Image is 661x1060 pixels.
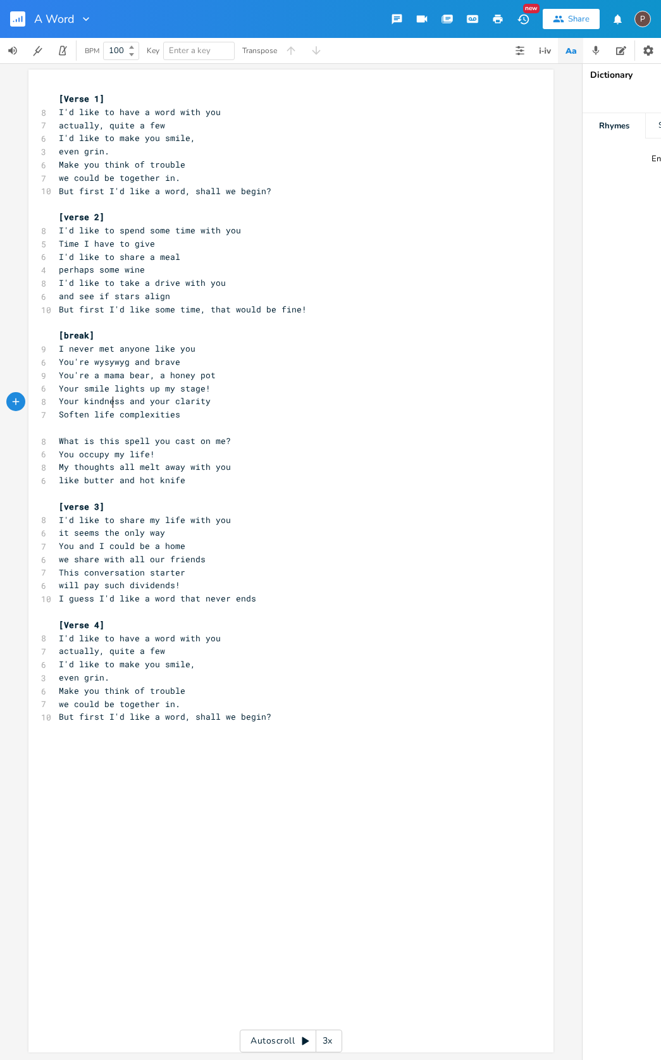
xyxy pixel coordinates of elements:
span: Enter a key [169,45,211,56]
span: we could be together in. [59,172,180,183]
span: Time I have to give [59,238,155,249]
span: actually, quite a few [59,120,165,131]
span: I guess I'd like a word that never ends [59,593,256,604]
button: Share [543,9,600,29]
span: even grin. [59,672,109,683]
span: [Verse 1] [59,93,104,104]
span: But first I'd like some time, that would be fine! [59,304,307,315]
span: even grin. [59,145,109,157]
div: New [523,4,540,13]
span: Your kindness and your clarity [59,395,211,407]
span: This conversation starter [59,567,185,578]
span: I'd like to make you smile, [59,132,195,144]
button: P [634,4,651,34]
span: A Word [34,13,75,25]
span: But first I'd like a word, shall we begin? [59,711,271,722]
span: You're a mama bear, a honey pot [59,369,216,381]
span: actually, quite a few [59,645,165,656]
div: Key [147,47,159,54]
span: I'd like to share a meal [59,251,180,262]
div: 3x [316,1030,339,1052]
span: [Verse 4] [59,619,104,631]
div: Share [568,13,590,25]
div: Rhymes [583,113,645,139]
div: BPM [85,47,99,54]
span: I never met anyone like you [59,343,195,354]
span: Your smile lights up my stage! [59,383,211,394]
span: [verse 3] [59,501,104,512]
span: You and I could be a home [59,540,185,552]
span: we could be together in. [59,698,180,710]
span: I'd like to spend some time with you [59,225,241,236]
span: [verse 2] [59,211,104,223]
span: I'd like to have a word with you [59,106,221,118]
span: What is this spell you cast on me? [59,435,231,447]
div: Autoscroll [240,1030,342,1052]
span: I'd like to share my life with you [59,514,231,526]
div: Transpose [242,47,277,54]
span: [break] [59,330,94,341]
span: I'd like to have a word with you [59,632,221,644]
span: You're wysywyg and brave [59,356,180,367]
span: perhaps some wine [59,264,145,275]
span: I'd like to make you smile, [59,658,195,670]
span: like butter and hot knife [59,474,185,486]
span: and see if stars align [59,290,170,302]
span: My thoughts all melt away with you [59,461,231,472]
span: it seems the only way [59,527,165,538]
button: New [510,8,536,30]
span: we share with all our friends [59,553,206,565]
span: will pay such dividends! [59,579,180,591]
span: I'd like to take a drive with you [59,277,226,288]
span: Make you think of trouble [59,685,185,696]
span: Soften life complexities [59,409,180,420]
span: Make you think of trouble [59,159,185,170]
div: Paul H [634,11,651,27]
span: You occupy my life! [59,448,155,460]
span: But first I'd like a word, shall we begin? [59,185,271,197]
